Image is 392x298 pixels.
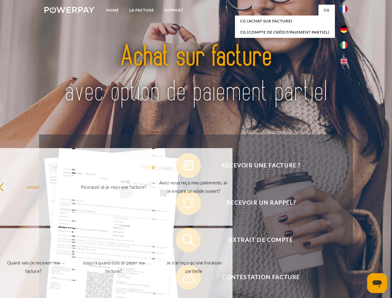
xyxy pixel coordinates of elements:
[185,265,337,290] span: Contestation Facture
[159,259,229,275] div: Je n'ai reçu qu'une livraison partielle
[79,183,149,191] div: Pourquoi ai-je reçu une facture?
[235,27,335,38] a: CG (Compte de crédit/paiement partiel)
[159,5,189,16] a: Support
[185,228,337,252] span: Extrait de compte
[235,16,335,27] a: CG (achat sur facture)
[340,57,348,65] img: en
[155,148,232,226] a: Avez-vous reçu mes paiements, ai-je encore un solde ouvert?
[59,30,333,119] img: title-powerpay_fr.svg
[185,153,337,178] span: Recevoir une facture ?
[79,259,149,275] div: Jusqu'à quand dois-je payer ma facture?
[44,7,94,13] img: logo-powerpay-white.svg
[185,190,337,215] span: Recevoir un rappel?
[318,5,335,16] a: CG
[367,273,387,293] iframe: Bouton de lancement de la fenêtre de messagerie
[101,5,124,16] a: Home
[176,153,337,178] button: Recevoir une facture ?
[176,190,337,215] button: Recevoir un rappel?
[176,265,337,290] button: Contestation Facture
[124,5,159,16] a: LA FACTURE
[159,178,229,195] div: Avez-vous reçu mes paiements, ai-je encore un solde ouvert?
[340,5,348,13] img: fr
[340,41,348,49] img: it
[176,228,337,252] button: Extrait de compte
[340,25,348,33] img: de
